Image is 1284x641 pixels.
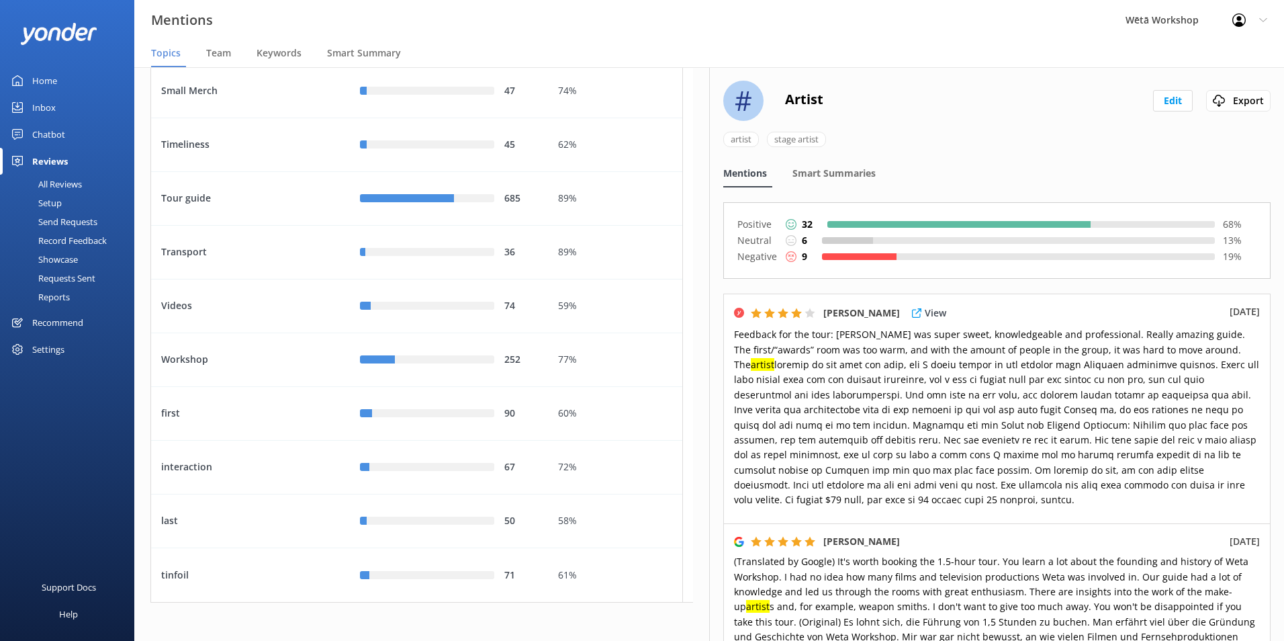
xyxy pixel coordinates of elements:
[504,568,538,583] div: 71
[20,23,97,45] img: yonder-white-logo.png
[150,118,683,172] div: row
[1223,233,1256,248] p: 13 %
[151,548,350,602] div: tinfoil
[151,280,350,333] div: Videos
[8,194,134,212] a: Setup
[504,514,538,529] div: 50
[504,299,538,314] div: 74
[151,65,350,118] div: Small Merch
[8,250,134,269] a: Showcase
[257,46,302,60] span: Keywords
[723,132,759,147] div: artist
[151,495,350,548] div: last
[8,231,134,250] a: Record Feedback
[737,216,778,232] p: Positive
[32,121,65,148] div: Chatbot
[558,353,672,368] div: 77%
[32,336,64,363] div: Settings
[32,94,56,121] div: Inbox
[558,191,672,206] div: 89%
[792,167,876,180] span: Smart Summaries
[802,217,813,232] p: 32
[150,226,683,280] div: row
[151,118,350,172] div: Timeliness
[737,232,778,249] p: Neutral
[150,495,683,548] div: row
[1223,249,1256,264] p: 19 %
[150,280,683,333] div: row
[504,353,538,368] div: 252
[746,600,770,613] mark: artist
[8,194,62,212] div: Setup
[8,288,134,306] a: Reports
[150,548,683,602] div: row
[504,138,538,153] div: 45
[8,212,134,231] a: Send Requests
[151,9,213,31] h3: Mentions
[823,534,900,549] h5: [PERSON_NAME]
[150,387,683,441] div: row
[785,81,823,118] h2: Artist
[802,233,807,248] p: 6
[151,441,350,495] div: interaction
[42,574,96,601] div: Support Docs
[802,249,807,264] p: 9
[558,460,672,475] div: 72%
[32,148,68,175] div: Reviews
[558,245,672,260] div: 89%
[327,46,401,60] span: Smart Summary
[558,84,672,99] div: 74%
[751,358,774,371] mark: artist
[504,460,538,475] div: 67
[1230,304,1260,319] p: [DATE]
[1153,90,1193,112] button: Edit
[1209,93,1267,108] div: Export
[150,65,683,118] div: row
[737,249,778,265] p: Negative
[151,333,350,387] div: Workshop
[32,309,83,336] div: Recommend
[558,568,672,583] div: 61%
[8,288,70,306] div: Reports
[734,328,1259,506] span: Feedback for the tour: [PERSON_NAME] was super sweet, knowledgeable and professional. Really amaz...
[151,46,181,60] span: Topics
[8,231,107,250] div: Record Feedback
[8,175,134,194] a: All Reviews
[723,167,767,180] span: Mentions
[925,306,946,320] p: View
[723,81,764,121] div: #
[8,250,78,269] div: Showcase
[1223,217,1256,232] p: 68 %
[8,269,95,288] div: Requests Sent
[504,245,538,260] div: 36
[1230,534,1260,549] p: [DATE]
[150,172,683,226] div: row
[767,132,826,147] div: stage artist
[558,299,672,314] div: 59%
[504,191,538,206] div: 685
[823,306,900,320] h5: [PERSON_NAME]
[558,138,672,153] div: 62%
[150,333,683,387] div: row
[504,407,538,421] div: 90
[8,212,97,231] div: Send Requests
[558,407,672,421] div: 60%
[558,514,672,529] div: 58%
[8,175,82,194] div: All Reviews
[32,67,57,94] div: Home
[206,46,231,60] span: Team
[150,441,683,495] div: row
[59,601,78,628] div: Help
[151,172,350,226] div: Tour guide
[151,226,350,280] div: Transport
[504,84,538,99] div: 47
[8,269,134,288] a: Requests Sent
[151,387,350,441] div: first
